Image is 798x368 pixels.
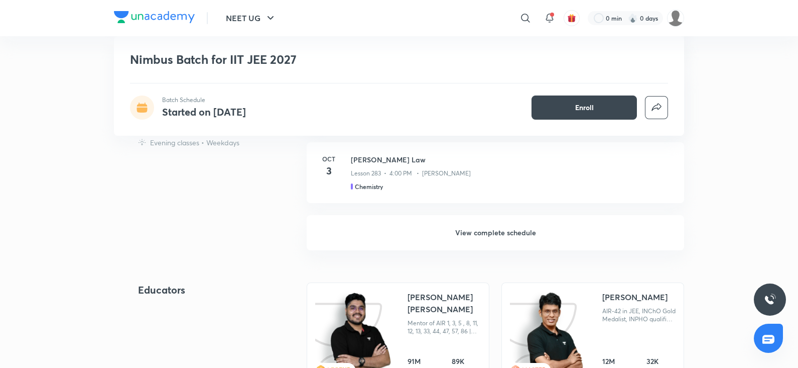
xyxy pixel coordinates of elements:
[114,11,195,23] img: Company Logo
[408,356,440,366] div: 91M
[220,8,283,28] button: NEET UG
[602,291,668,303] div: [PERSON_NAME]
[667,10,684,27] img: Preeti patil
[319,154,339,163] h6: Oct
[150,137,239,148] p: Evening classes • Weekdays
[575,103,594,113] span: Enroll
[408,319,481,335] div: Mentor of AIR 1, 3, 5 , 8, 11, 12, 13, 33, 44, 47, 57, 86 | Mentored 7000+ [DEMOGRAPHIC_DATA], Aj...
[307,215,684,250] h6: View complete schedule
[130,52,523,67] h1: Nimbus Batch for IIT JEE 2027
[351,169,471,178] p: Lesson 283 • 4:00 PM • [PERSON_NAME]
[567,14,576,23] img: avatar
[764,294,776,306] img: ttu
[602,307,676,323] div: AIR-42 in JEE, INChO Gold Medalist, INPHO qualified, former faculty at [GEOGRAPHIC_DATA] (Kota) &...
[531,96,637,120] button: Enroll
[162,105,246,119] h4: Started on [DATE]
[319,163,339,178] h4: 3
[351,154,672,165] h3: [PERSON_NAME] Law
[114,11,195,26] a: Company Logo
[564,10,580,26] button: avatar
[408,291,481,315] div: [PERSON_NAME] [PERSON_NAME]
[628,13,638,23] img: streak
[452,356,478,366] div: 89K
[138,283,275,298] h4: Educators
[307,142,684,215] a: Oct3[PERSON_NAME] LawLesson 283 • 4:00 PM • [PERSON_NAME]Chemistry
[646,356,673,366] div: 32K
[162,96,246,105] p: Batch Schedule
[355,182,383,191] h5: Chemistry
[602,356,634,366] div: 12M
